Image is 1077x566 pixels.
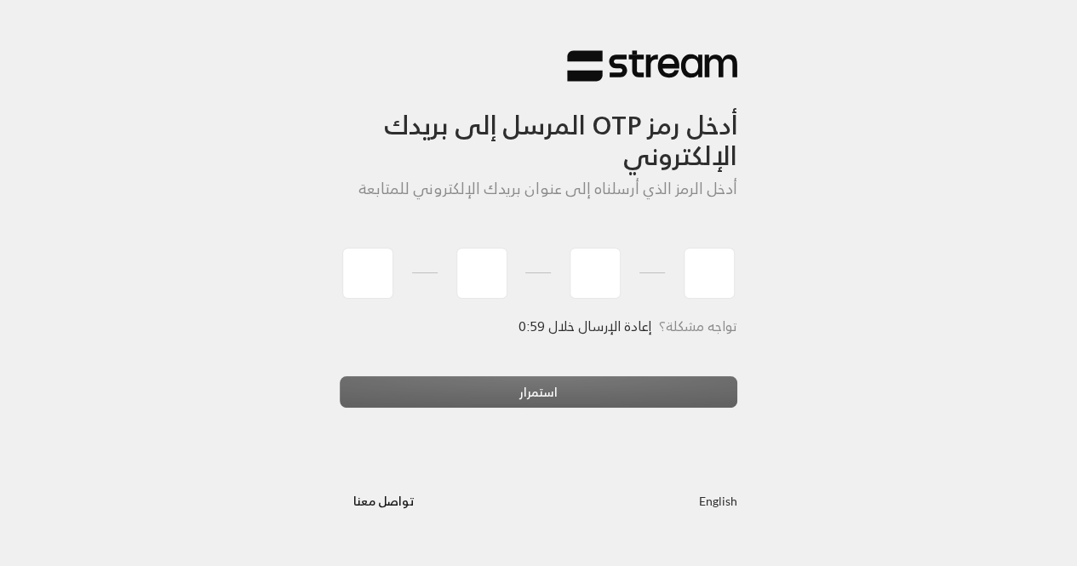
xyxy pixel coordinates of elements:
span: تواجه مشكلة؟ [659,314,737,338]
a: تواصل معنا [340,490,429,512]
a: English [699,485,737,517]
h3: أدخل رمز OTP المرسل إلى بريدك الإلكتروني [340,83,738,172]
span: إعادة الإرسال خلال 0:59 [519,314,651,338]
h5: أدخل الرمز الذي أرسلناه إلى عنوان بريدك الإلكتروني للمتابعة [340,180,738,198]
button: تواصل معنا [340,485,429,517]
img: Stream Logo [567,49,737,83]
